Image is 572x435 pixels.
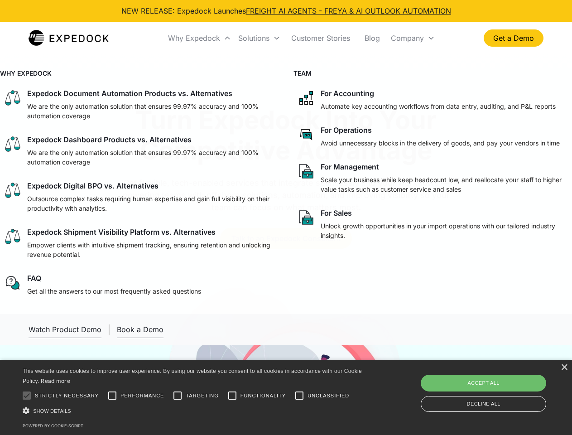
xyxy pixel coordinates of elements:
div: Company [391,34,424,43]
span: This website uses cookies to improve user experience. By using our website you consent to all coo... [23,368,362,385]
p: Outsource complex tasks requiring human expertise and gain full visibility on their productivity ... [27,194,275,213]
a: open lightbox [29,321,101,338]
div: Company [387,23,438,53]
img: Expedock Logo [29,29,109,47]
span: Show details [33,408,71,414]
a: Blog [357,23,387,53]
iframe: Chat Widget [421,337,572,435]
span: Performance [120,392,164,400]
a: Customer Stories [284,23,357,53]
div: Expedock Dashboard Products vs. Alternatives [27,135,192,144]
img: regular chat bubble icon [4,274,22,292]
img: scale icon [4,227,22,246]
a: Powered by cookie-script [23,423,83,428]
span: Functionality [240,392,286,400]
div: Expedock Document Automation Products vs. Alternatives [27,89,232,98]
img: scale icon [4,89,22,107]
p: Automate key accounting workflows from data entry, auditing, and P&L reports [321,101,556,111]
div: FAQ [27,274,41,283]
div: Watch Product Demo [29,325,101,334]
img: scale icon [4,181,22,199]
a: Get a Demo [484,29,543,47]
span: Unclassified [308,392,349,400]
div: Expedock Digital BPO vs. Alternatives [27,181,159,190]
div: Why Expedock [164,23,235,53]
div: For Operations [321,126,372,135]
p: Get all the answers to our most frequently asked questions [27,286,201,296]
div: Why Expedock [168,34,220,43]
img: scale icon [4,135,22,153]
div: Show details [23,406,365,416]
p: We are the only automation solution that ensures 99.97% accuracy and 100% automation coverage [27,101,275,121]
span: Strictly necessary [35,392,99,400]
div: Solutions [235,23,284,53]
p: Empower clients with intuitive shipment tracking, ensuring retention and unlocking revenue potent... [27,240,275,259]
a: FREIGHT AI AGENTS - FREYA & AI OUTLOOK AUTOMATION [246,6,451,15]
p: Scale your business while keep headcount low, and reallocate your staff to higher value tasks suc... [321,175,569,194]
p: Avoid unnecessary blocks in the delivery of goods, and pay your vendors in time [321,138,560,148]
p: Unlock growth opportunities in your import operations with our tailored industry insights. [321,221,569,240]
img: rectangular chat bubble icon [297,126,315,144]
div: Expedock Shipment Visibility Platform vs. Alternatives [27,227,216,237]
div: For Management [321,162,379,171]
p: We are the only automation solution that ensures 99.97% accuracy and 100% automation coverage [27,148,275,167]
a: Read more [41,377,70,384]
a: Book a Demo [117,321,163,338]
div: Book a Demo [117,325,163,334]
img: paper and bag icon [297,162,315,180]
span: Targeting [186,392,218,400]
div: For Accounting [321,89,374,98]
img: network like icon [297,89,315,107]
div: For Sales [321,208,352,217]
img: paper and bag icon [297,208,315,227]
div: NEW RELEASE: Expedock Launches [121,5,451,16]
div: Solutions [238,34,269,43]
a: home [29,29,109,47]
